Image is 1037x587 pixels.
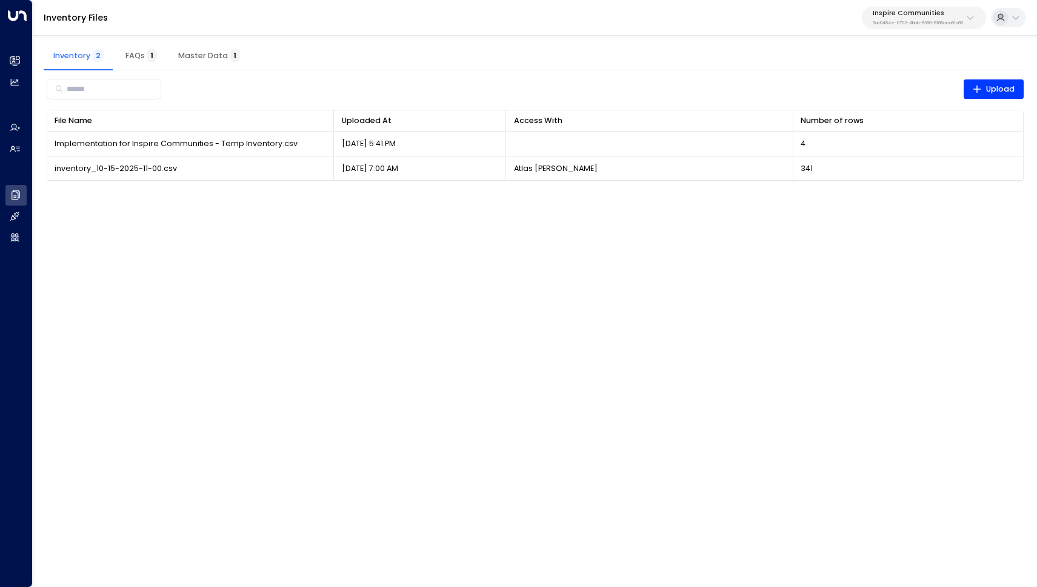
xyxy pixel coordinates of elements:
p: [DATE] 5:41 PM [342,138,396,149]
span: inventory_10-15-2025-11-00.csv [55,163,177,174]
p: Atlas [PERSON_NAME] [514,163,598,174]
div: File Name [55,114,92,127]
p: 5ac0484e-0702-4bbb-8380-6168aea91a66 [873,21,963,25]
span: Implementation for Inspire Communities - Temp Inventory.csv [55,138,298,149]
button: Upload [964,79,1024,99]
span: 1 [230,49,240,62]
span: Upload [972,82,1015,96]
div: Uploaded At [342,114,498,127]
span: FAQs [125,51,157,61]
span: Inventory [53,51,104,61]
a: Inventory Files [44,12,108,24]
div: Uploaded At [342,114,392,127]
p: Inspire Communities [873,10,963,17]
p: [DATE] 7:00 AM [342,163,398,174]
span: Master Data [178,51,240,61]
div: Number of rows [801,114,864,127]
div: Number of rows [801,114,1015,127]
span: 341 [801,163,813,174]
div: Access With [514,114,785,127]
span: 2 [92,49,104,62]
button: Inspire Communities5ac0484e-0702-4bbb-8380-6168aea91a66 [862,7,986,29]
span: 4 [801,138,805,149]
span: 1 [147,49,157,62]
div: File Name [55,114,325,127]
